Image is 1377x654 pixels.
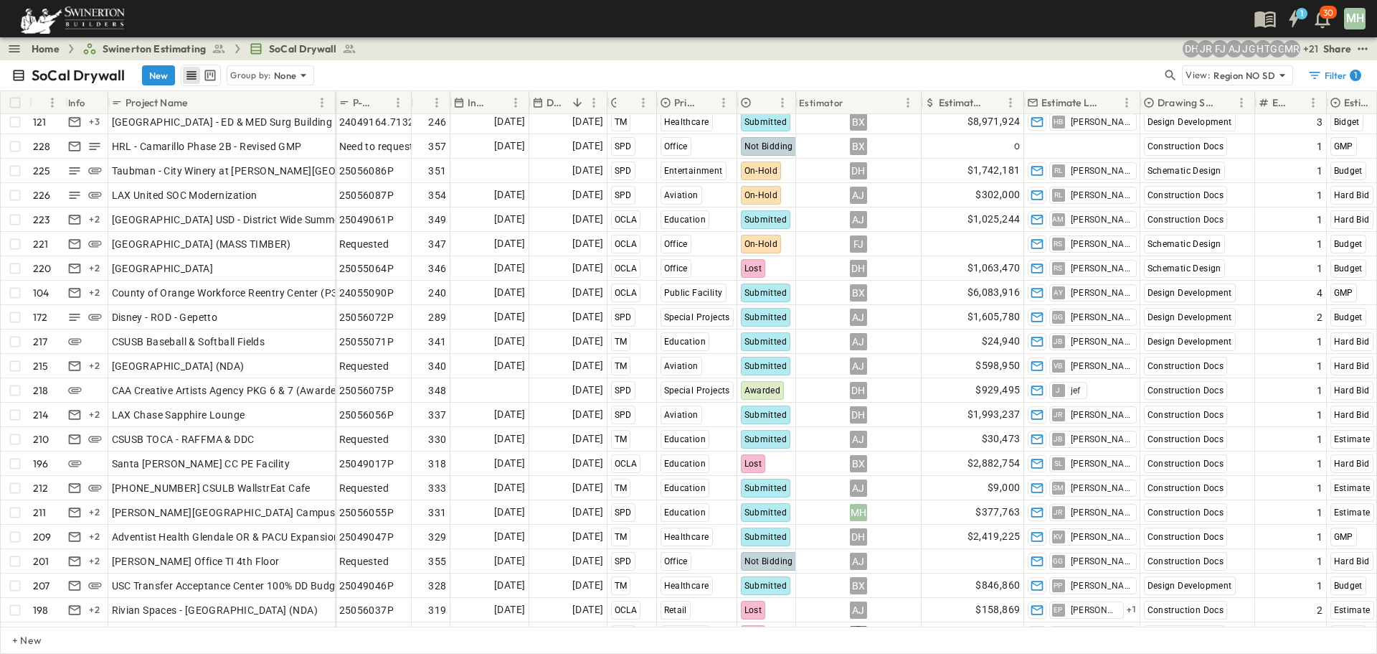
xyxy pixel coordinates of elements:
span: Special Projects [664,312,730,322]
span: Disney - ROD - Gepetto [112,310,218,324]
div: AJ [850,358,867,375]
button: Menu [507,94,524,111]
img: 6c363589ada0b36f064d841b69d3a419a338230e66bb0a533688fa5cc3e9e735.png [17,4,128,34]
span: [DATE] [572,431,603,447]
span: OCLA [615,288,638,298]
div: AJ [850,211,867,228]
span: 246 [428,115,446,129]
span: SoCal Drywall [269,42,336,56]
span: Aviation [664,361,699,371]
div: BX [850,113,867,131]
span: On-Hold [744,190,778,200]
span: 4 [1317,286,1322,300]
span: Submitted [744,288,787,298]
span: Education [664,215,706,225]
span: 1 [1317,408,1322,422]
button: Menu [899,94,917,111]
button: Menu [585,94,602,111]
div: AJ [850,187,867,204]
button: Menu [715,94,732,111]
span: [DATE] [572,382,603,398]
span: Submitted [744,410,787,420]
button: Sort [491,95,507,111]
span: Aviation [664,410,699,420]
span: [GEOGRAPHIC_DATA] (NDA) [112,359,245,373]
span: 1 [1317,432,1322,447]
span: SPD [615,312,632,322]
span: Requested [339,432,389,447]
span: LAX United SOC Modernization [112,188,257,202]
span: Construction Docs [1147,410,1224,420]
span: Budget [1334,312,1363,322]
span: 341 [428,335,446,349]
span: [DATE] [572,309,603,325]
a: Swinerton Estimating [82,42,226,56]
div: + 2 [86,358,103,375]
span: [DATE] [494,333,525,350]
div: Estimator [799,83,844,123]
span: [DATE] [572,333,603,350]
span: 351 [428,164,446,178]
div: MH [1344,8,1366,29]
span: [PERSON_NAME] [1071,190,1130,201]
button: Menu [1002,94,1019,111]
span: 1 [1317,237,1322,251]
button: Sort [699,95,715,111]
div: BX [850,138,867,155]
span: Construction Docs [1147,190,1224,200]
div: AJ [850,309,867,326]
div: BX [850,284,867,302]
button: Sort [847,95,863,111]
span: [PERSON_NAME] [1071,116,1130,128]
span: Schematic Design [1147,166,1221,176]
span: 1 [1317,139,1322,154]
span: 1 [1317,383,1322,398]
button: Filter1 [1302,65,1366,85]
button: Menu [635,94,652,111]
div: AJ [850,333,867,350]
span: [PERSON_NAME] [1071,312,1130,323]
button: Sort [1217,95,1233,111]
nav: breadcrumbs [32,42,365,56]
p: 30 [1323,7,1333,19]
span: Swinerton Estimating [103,42,206,56]
button: Sort [569,95,585,111]
span: Hard Bid [1334,337,1370,347]
div: Info [68,83,85,123]
span: TM [615,337,628,347]
span: SPD [615,166,632,176]
span: [DATE] [572,211,603,228]
span: AM [1052,219,1064,220]
span: [DATE] [494,309,525,325]
span: $302,000 [975,187,1020,203]
div: Meghana Raj (meghana.raj@swinerton.com) [1283,40,1300,57]
span: 25056075P [339,383,394,398]
div: + 2 [86,406,103,424]
div: FJ [850,235,867,253]
button: Sort [1289,95,1305,111]
span: 2 [1317,310,1322,324]
span: Hard Bid [1334,190,1370,200]
button: Sort [619,95,635,111]
span: 337 [428,408,446,422]
span: 1 [1317,335,1322,349]
span: 25049061P [339,212,394,227]
span: 1 [1317,212,1322,227]
div: Share [1323,42,1351,56]
span: Hard Bid [1334,215,1370,225]
span: $1,605,780 [967,309,1021,325]
p: 220 [33,261,52,276]
span: Construction Docs [1147,141,1224,151]
span: Submitted [744,312,787,322]
span: [PERSON_NAME] [1071,238,1130,250]
p: 210 [33,432,49,447]
span: [GEOGRAPHIC_DATA] - ED & MED Surg Building Addition [112,115,374,129]
span: jef [1071,385,1081,396]
button: Menu [774,94,791,111]
span: [GEOGRAPHIC_DATA] (MASS TIMBER) [112,237,291,251]
p: 172 [33,310,48,324]
span: [DATE] [572,113,603,130]
h6: 1 [1300,8,1303,19]
span: 3 [1317,115,1322,129]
